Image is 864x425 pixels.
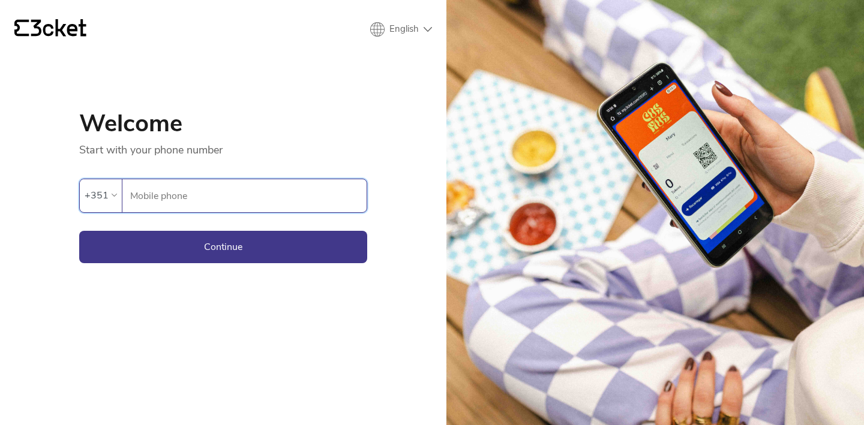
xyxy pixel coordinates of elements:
button: Continue [79,231,367,263]
div: +351 [85,186,109,204]
a: {' '} [14,19,86,40]
h1: Welcome [79,111,367,135]
label: Mobile phone [122,179,367,213]
p: Start with your phone number [79,135,367,157]
g: {' '} [14,20,29,37]
input: Mobile phone [130,179,367,212]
